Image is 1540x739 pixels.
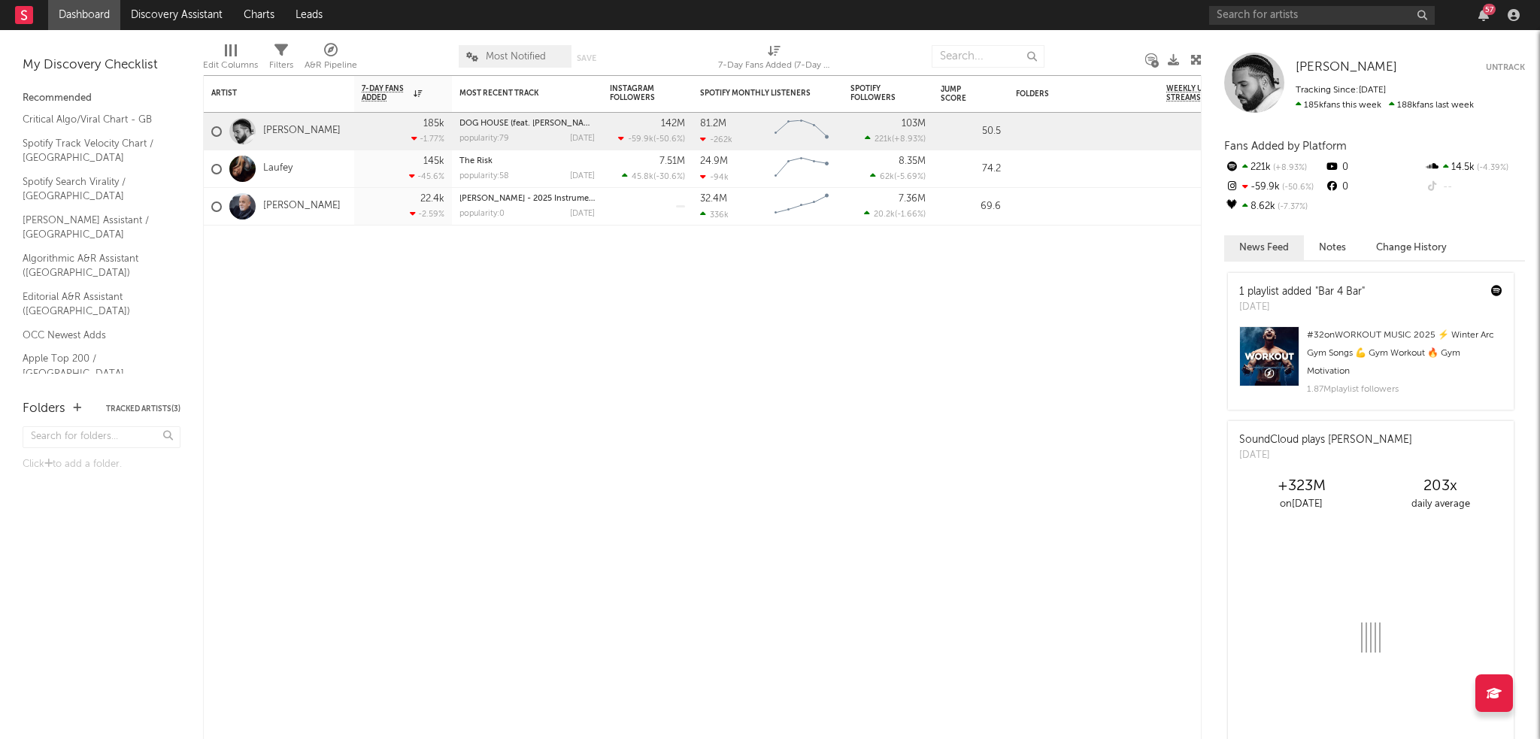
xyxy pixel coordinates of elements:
div: 8.35M [899,156,926,166]
div: A&R Pipeline [305,38,357,81]
a: "Bar 4 Bar" [1315,286,1365,297]
div: 103M [902,119,926,129]
div: 81.2M [700,119,726,129]
div: -1.77 % [411,134,444,144]
div: 74.2 [941,160,1001,178]
span: 188k fans last week [1296,101,1474,110]
div: Folders [1016,89,1129,98]
span: Weekly US Streams [1166,84,1219,102]
button: Tracked Artists(3) [106,405,180,413]
div: Filters [269,38,293,81]
button: Change History [1361,235,1462,260]
div: 8.62k [1224,197,1324,217]
button: 57 [1478,9,1489,21]
div: Folders [23,400,65,418]
span: -59.9k [628,135,653,144]
span: 185k fans this week [1296,101,1381,110]
span: 7-Day Fans Added [362,84,410,102]
div: # 32 on WORKOUT MUSIC 2025 ⚡ Winter Arc Gym Songs 💪 Gym Workout 🔥 Gym Motivation [1307,326,1502,380]
div: popularity: 79 [459,135,509,143]
div: 7.36M [899,194,926,204]
div: Most Recent Track [459,89,572,98]
a: Editorial A&R Assistant ([GEOGRAPHIC_DATA]) [23,289,165,320]
span: 62k [880,173,894,181]
a: [PERSON_NAME] [263,125,341,138]
span: -50.6 % [656,135,683,144]
div: Artist [211,89,324,98]
div: ( ) [618,134,685,144]
svg: Chart title [768,113,835,150]
div: 24.9M [700,156,728,166]
a: Spotify Search Virality / [GEOGRAPHIC_DATA] [23,174,165,204]
span: -50.6 % [1280,183,1314,192]
span: -5.69 % [896,173,923,181]
div: 142M [661,119,685,129]
a: DOG HOUSE (feat. [PERSON_NAME] & Yeat) [459,120,627,128]
div: My Discovery Checklist [23,56,180,74]
button: Save [577,54,596,62]
span: 45.8k [632,173,653,181]
button: Untrack [1486,60,1525,75]
span: +8.93 % [1271,164,1307,172]
div: 1.87M playlist followers [1307,380,1502,398]
div: James - 2025 Instrumental Mix [459,195,595,203]
a: OCC Newest Adds [23,327,165,344]
div: ( ) [870,171,926,181]
span: 20.2k [874,210,895,219]
div: 7-Day Fans Added (7-Day Fans Added) [718,56,831,74]
div: -- [1425,177,1525,197]
div: -94k [700,172,729,182]
svg: Chart title [768,150,835,188]
a: #32onWORKOUT MUSIC 2025 ⚡ Winter Arc Gym Songs 💪 Gym Workout 🔥 Gym Motivation1.87Mplaylist followers [1228,326,1514,410]
button: Notes [1304,235,1361,260]
svg: Chart title [768,188,835,226]
div: Instagram Followers [610,84,662,102]
div: popularity: 58 [459,172,509,180]
div: 32.4M [700,194,727,204]
div: Recommended [23,89,180,108]
div: ( ) [622,171,685,181]
div: Click to add a folder. [23,456,180,474]
span: -30.6 % [656,173,683,181]
div: -262k [700,135,732,144]
div: The Risk [459,157,595,165]
button: News Feed [1224,235,1304,260]
div: daily average [1371,495,1510,513]
span: -7.37 % [1275,203,1308,211]
span: Tracking Since: [DATE] [1296,86,1386,95]
div: [DATE] [1239,300,1365,315]
span: -1.66 % [897,210,923,219]
div: +323M [1232,477,1371,495]
a: [PERSON_NAME] [263,200,341,213]
div: DOG HOUSE (feat. Julia Wolf & Yeat) [459,120,595,128]
div: [DATE] [570,172,595,180]
div: 50.5 [941,123,1001,141]
div: Spotify Followers [850,84,903,102]
div: 0 [1324,177,1424,197]
div: 221k [1224,158,1324,177]
div: 185k [423,119,444,129]
input: Search for artists [1209,6,1435,25]
div: 1 playlist added [1239,284,1365,300]
div: -59.9k [1224,177,1324,197]
a: Critical Algo/Viral Chart - GB [23,111,165,128]
div: 7-Day Fans Added (7-Day Fans Added) [718,38,831,81]
a: Laufey [263,162,293,175]
div: 336k [700,210,729,220]
div: ( ) [864,209,926,219]
a: Apple Top 200 / [GEOGRAPHIC_DATA] [23,350,165,381]
div: 57 [1483,4,1496,15]
div: 14.5k [1425,158,1525,177]
div: 145k [423,156,444,166]
div: 0 [1324,158,1424,177]
span: Most Notified [486,52,546,62]
div: ( ) [865,134,926,144]
div: Jump Score [941,85,978,103]
input: Search for folders... [23,426,180,448]
span: -4.39 % [1475,164,1508,172]
div: 69.6 [941,198,1001,216]
div: [DATE] [570,135,595,143]
div: on [DATE] [1232,495,1371,513]
div: Edit Columns [203,56,258,74]
div: A&R Pipeline [305,56,357,74]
